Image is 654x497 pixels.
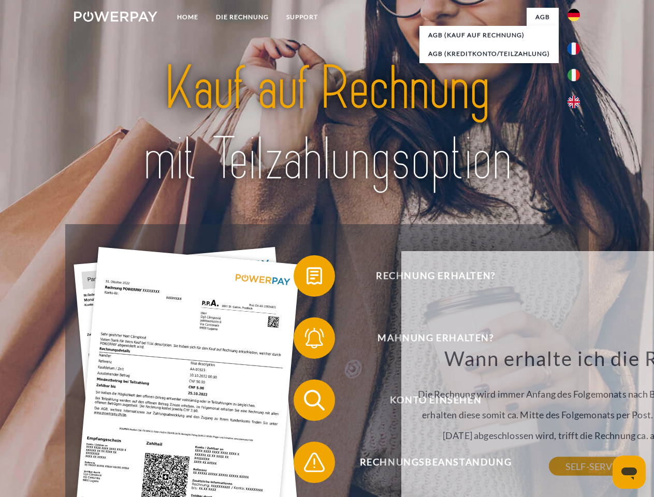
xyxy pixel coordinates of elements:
[294,442,563,483] button: Rechnungsbeanstandung
[568,96,580,108] img: en
[294,255,563,297] button: Rechnung erhalten?
[301,387,327,413] img: qb_search.svg
[168,8,207,26] a: Home
[301,449,327,475] img: qb_warning.svg
[568,9,580,21] img: de
[613,456,646,489] iframe: Schaltfläche zum Öffnen des Messaging-Fensters
[278,8,327,26] a: SUPPORT
[568,69,580,81] img: it
[568,42,580,55] img: fr
[99,50,555,198] img: title-powerpay_de.svg
[74,11,157,22] img: logo-powerpay-white.svg
[207,8,278,26] a: DIE RECHNUNG
[419,26,559,45] a: AGB (Kauf auf Rechnung)
[549,457,644,476] a: SELF-SERVICE
[419,45,559,63] a: AGB (Kreditkonto/Teilzahlung)
[301,263,327,289] img: qb_bill.svg
[294,317,563,359] button: Mahnung erhalten?
[301,325,327,351] img: qb_bell.svg
[527,8,559,26] a: agb
[294,379,563,421] button: Konto einsehen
